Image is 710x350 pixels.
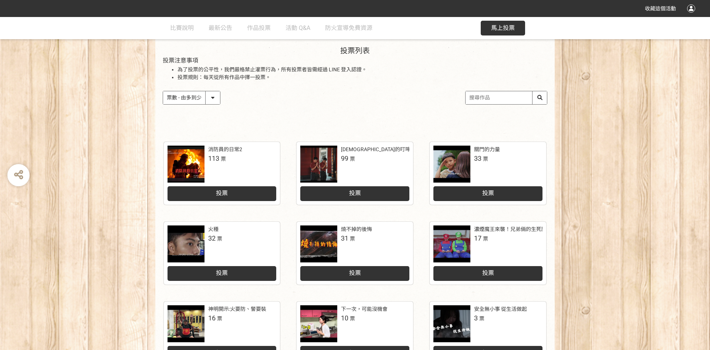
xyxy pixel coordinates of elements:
a: 最新公告 [209,17,232,39]
span: 16 [208,314,216,322]
span: 票 [483,236,488,242]
a: 消防員的日常2113票投票 [164,142,280,205]
span: 投票 [216,190,228,197]
span: 33 [474,154,481,162]
button: 馬上投票 [481,21,525,35]
div: 消防員的日常2 [208,146,242,153]
a: 火種32票投票 [164,222,280,285]
a: 關門的力量33票投票 [430,142,546,205]
li: 為了投票的公平性，我們嚴格禁止灌票行為，所有投票者皆需經過 LINE 登入認證。 [177,66,547,74]
span: 票 [350,236,355,242]
li: 投票規則：每天從所有作品中擇一投票。 [177,74,547,81]
div: 神明開示:火要防、警要裝 [208,305,266,313]
span: 投票 [482,269,494,276]
div: 燒不掉的後悔 [341,225,372,233]
span: 113 [208,154,219,162]
div: 濃煙魔王來襲！兄弟倆的生死關門 [474,225,552,233]
h1: 投票列表 [163,46,547,55]
span: 票 [479,316,484,322]
a: 防火宣導免費資源 [325,17,372,39]
input: 搜尋作品 [466,91,547,104]
span: 防火宣導免費資源 [325,24,372,31]
span: 票 [217,316,222,322]
span: 17 [474,234,481,242]
span: 票 [221,156,226,162]
a: 濃煙魔王來襲！兄弟倆的生死關門17票投票 [430,222,546,285]
a: [DEMOGRAPHIC_DATA]的叮嚀：人離火要熄，住警器不離99票投票 [297,142,413,205]
span: 投票注意事項 [163,57,198,64]
span: 32 [208,234,216,242]
a: 作品投票 [247,17,271,39]
span: 收藏這個活動 [645,6,676,11]
span: 31 [341,234,348,242]
span: 投票 [349,269,361,276]
span: 票 [483,156,488,162]
a: 比賽說明 [170,17,194,39]
span: 票 [217,236,222,242]
span: 比賽說明 [170,24,194,31]
span: 票 [350,156,355,162]
a: 活動 Q&A [285,17,310,39]
a: 燒不掉的後悔31票投票 [297,222,413,285]
span: 3 [474,314,478,322]
div: [DEMOGRAPHIC_DATA]的叮嚀：人離火要熄，住警器不離 [341,146,473,153]
span: 馬上投票 [491,24,515,31]
div: 安全無小事 從生活做起 [474,305,527,313]
span: 投票 [482,190,494,197]
span: 投票 [216,269,228,276]
span: 最新公告 [209,24,232,31]
div: 火種 [208,225,219,233]
span: 票 [350,316,355,322]
span: 活動 Q&A [285,24,310,31]
span: 投票 [349,190,361,197]
span: 99 [341,154,348,162]
div: 下一次，可能沒機會 [341,305,388,313]
span: 10 [341,314,348,322]
span: 作品投票 [247,24,271,31]
div: 關門的力量 [474,146,500,153]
